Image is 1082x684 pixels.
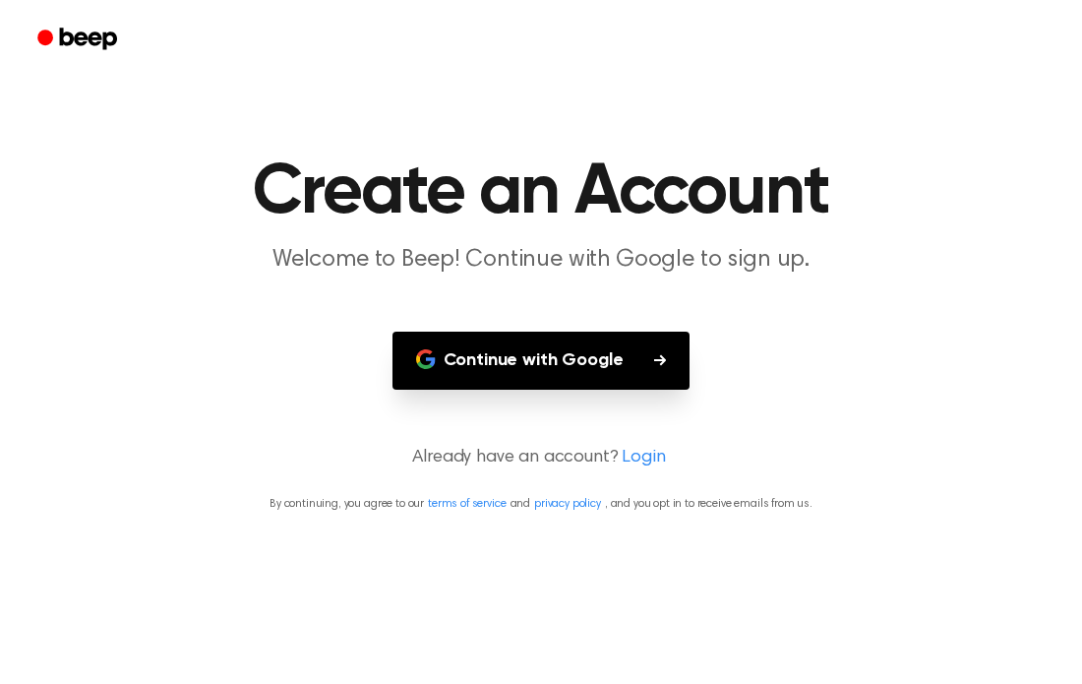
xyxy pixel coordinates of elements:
a: terms of service [428,498,506,510]
p: Welcome to Beep! Continue with Google to sign up. [163,244,919,277]
button: Continue with Google [392,332,691,390]
a: Beep [24,21,135,59]
p: Already have an account? [24,445,1058,471]
a: Login [622,445,665,471]
a: privacy policy [534,498,601,510]
p: By continuing, you agree to our and , and you opt in to receive emails from us. [24,495,1058,513]
h1: Create an Account [37,157,1045,228]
